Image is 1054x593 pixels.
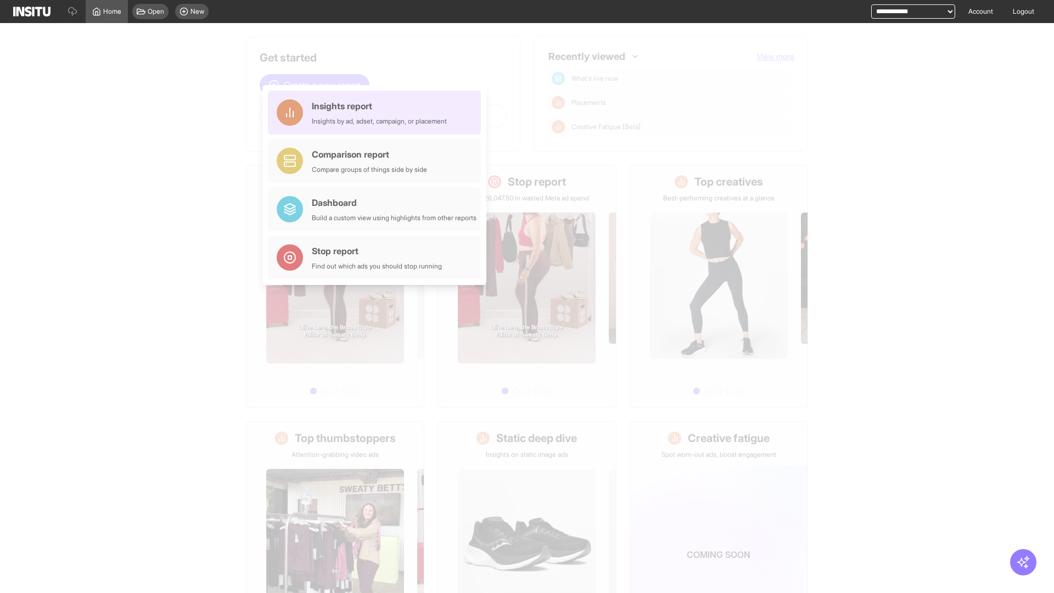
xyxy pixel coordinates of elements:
[312,244,442,258] div: Stop report
[312,148,427,161] div: Comparison report
[312,196,476,209] div: Dashboard
[190,7,204,16] span: New
[312,99,447,113] div: Insights report
[312,262,442,271] div: Find out which ads you should stop running
[312,165,427,174] div: Compare groups of things side by side
[13,7,51,16] img: Logo
[148,7,164,16] span: Open
[103,7,121,16] span: Home
[312,117,447,126] div: Insights by ad, adset, campaign, or placement
[312,214,476,222] div: Build a custom view using highlights from other reports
